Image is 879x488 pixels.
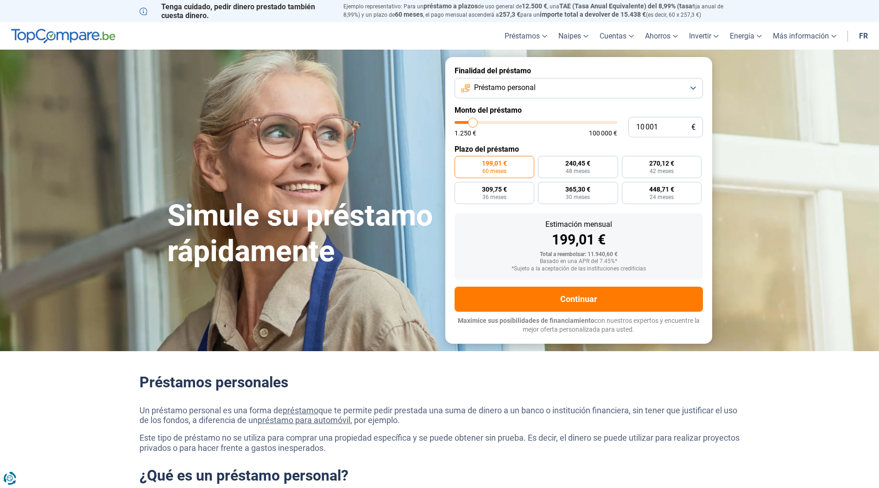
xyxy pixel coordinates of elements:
[650,168,674,174] span: 42 meses
[499,22,553,50] a: Préstamos
[677,2,692,10] span: (tasa
[462,266,696,272] div: *Sujeto a la aceptación de las instituciones crediticias
[649,186,674,193] span: 448,71 €
[566,194,590,200] span: 30 meses
[540,11,646,18] span: importe total a devolver de 15.438 €
[683,22,724,50] a: Invertir
[499,11,520,18] span: 257,3 €
[565,186,590,193] span: 365,30 €
[482,194,506,200] span: 36 meses
[566,168,590,174] span: 48 meses
[724,22,767,50] a: Energía
[462,258,696,265] div: Basado en una APR del 7.45%*
[139,405,740,425] p: Un préstamo personal es una forma de que te permite pedir prestada una suma de dinero a un banco ...
[594,22,639,50] a: Cuentas
[482,160,507,167] span: 199,01 €
[639,22,683,50] a: Ahorros
[559,2,676,10] span: TAE (Tasa Anual Equivalente) del 8,99%
[455,78,703,98] button: Préstamo personal
[455,66,703,75] label: Finalidad del préstamo
[139,2,332,20] p: Tenga cuidado, pedir dinero prestado también cuesta dinero.
[482,168,506,174] span: 60 meses
[395,11,423,18] span: 60 meses
[462,221,696,228] div: Estimación mensual
[139,373,740,391] h2: Préstamos personales
[650,194,674,200] span: 24 meses
[482,186,507,193] span: 309,75 €
[589,130,617,136] span: 100 000 €
[283,405,318,415] a: préstamo
[458,317,594,324] span: Maximice sus posibilidades de financiamiento
[258,415,350,425] a: préstamo para automóvil
[167,198,434,270] h1: Simule su préstamo rápidamente
[854,22,873,50] a: Fr
[522,2,547,10] span: 12.500 €
[474,83,536,93] span: Préstamo personal
[565,160,590,167] span: 240,45 €
[455,106,703,115] label: Monto del préstamo
[424,2,478,10] span: préstamo a plazos
[455,316,703,334] p: con nuestros expertos y encuentre la mejor oferta personalizada para usted.
[553,22,594,50] a: Naipes
[455,287,703,312] button: Continuar
[691,123,696,131] span: €
[139,467,740,484] h2: ¿Qué es un préstamo personal?
[343,2,740,19] p: Ejemplo representativo: Para un de uso general de , una fija anual de 8,99%) y un plazo de , el p...
[462,233,696,247] div: 199,01 €
[455,145,703,154] label: Plazo del préstamo
[649,160,674,167] span: 270,12 €
[767,22,842,50] a: Más información
[139,433,740,453] p: Este tipo de préstamo no se utiliza para comprar una propiedad específica y se puede obtener sin ...
[11,29,115,44] img: TopComparar
[462,251,696,258] div: Total a reembolsar: 11.940,60 €
[455,130,476,136] span: 1.250 €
